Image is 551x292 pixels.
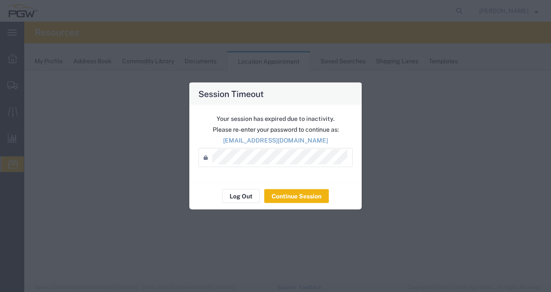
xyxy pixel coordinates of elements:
[222,189,260,203] button: Log Out
[198,114,353,123] p: Your session has expired due to inactivity.
[198,136,353,145] p: [EMAIL_ADDRESS][DOMAIN_NAME]
[198,88,264,100] h4: Session Timeout
[198,125,353,134] p: Please re-enter your password to continue as:
[264,189,329,203] button: Continue Session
